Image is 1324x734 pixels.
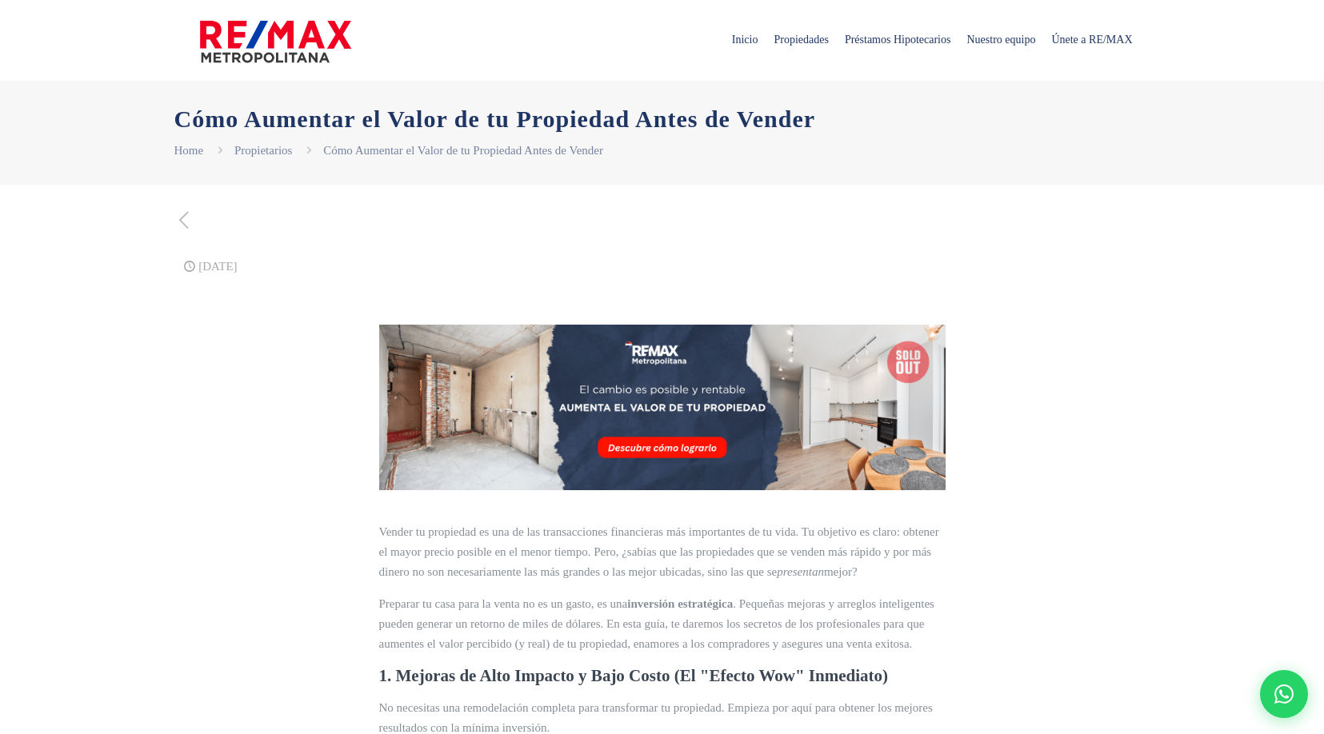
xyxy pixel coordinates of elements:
img: Comparación del antes y después de la cocina de una propiedad que está en venta [379,325,946,490]
span: Preparar tu casa para la venta no es un gasto, es una [379,597,628,610]
span: Nuestro equipo [958,16,1043,64]
a: previous post [174,209,194,233]
h1: Cómo Aumentar el Valor de tu Propiedad Antes de Vender [174,105,1150,133]
b: 1. Mejoras de Alto Impacto y Bajo Costo (El "Efecto Wow" Inmediato) [379,666,889,685]
span: No necesitas una remodelación completa para transformar tu propiedad. Empieza por aquí para obten... [379,701,933,734]
span: Vender tu propiedad es una de las transacciones financieras más importantes de tu vida. Tu objeti... [379,525,939,578]
span: Propiedades [766,16,836,64]
i: previous post [174,209,194,231]
a: Propietarios [234,144,293,157]
span: Préstamos Hipotecarios [837,16,959,64]
span: mejor? [824,565,858,578]
img: remax-metropolitana-logo [200,18,351,66]
li: Cómo Aumentar el Valor de tu Propiedad Antes de Vender [323,141,603,161]
a: Home [174,144,204,157]
span: . Pequeñas mejoras y arreglos inteligentes pueden generar un retorno de miles de dólares. En esta... [379,597,934,650]
span: Inicio [724,16,766,64]
span: Únete a RE/MAX [1043,16,1140,64]
span: presentan [777,565,824,578]
b: inversión estratégica [627,597,733,610]
time: [DATE] [198,260,237,273]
